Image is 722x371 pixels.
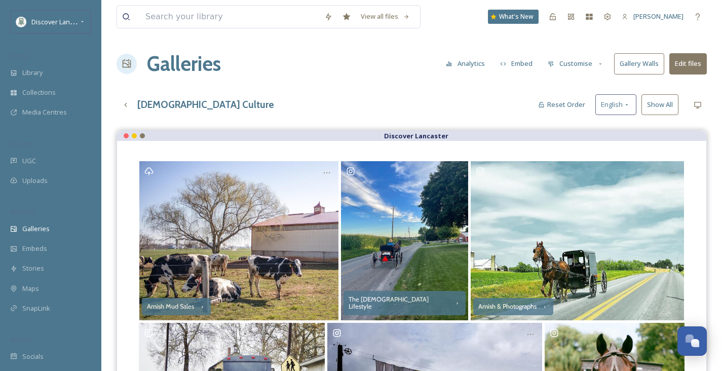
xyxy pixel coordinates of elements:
[22,88,56,97] span: Collections
[349,296,449,310] div: The [DEMOGRAPHIC_DATA] Lifestyle
[543,54,609,73] button: Customise
[677,326,707,356] button: Open Chat
[22,304,50,313] span: SnapLink
[22,156,36,166] span: UGC
[533,95,590,115] button: Reset Order
[22,224,50,234] span: Galleries
[22,107,67,117] span: Media Centres
[16,17,26,27] img: discoverlancaster_logo.jpeg
[470,161,685,320] a: Opens media popup. Media description: “Have I not commanded you? Be strong and courageous. Do not...
[441,54,495,73] a: Analytics
[601,100,623,109] span: English
[137,97,274,112] h3: [DEMOGRAPHIC_DATA] Culture
[495,54,538,73] button: Embed
[478,303,537,310] div: Amish & Photographs
[633,12,683,21] span: [PERSON_NAME]
[22,244,47,253] span: Embeds
[356,7,415,26] a: View all files
[669,53,707,74] button: Edit files
[22,284,39,293] span: Maps
[22,68,43,78] span: Library
[441,54,490,73] button: Analytics
[10,52,28,60] span: MEDIA
[617,7,689,26] a: [PERSON_NAME]
[147,49,221,79] a: Galleries
[138,161,340,320] a: Opens media popup. Media description: Cows.
[10,208,33,216] span: WIDGETS
[147,303,194,310] div: Amish Mud Sales
[10,140,32,148] span: COLLECT
[488,10,539,24] a: What's New
[614,53,664,74] button: Gallery Walls
[340,161,470,320] a: Opens media popup. Media description: Travel in style #travel #buggy #lancasterpa #pennsylvania.
[641,94,678,115] button: Show All
[31,17,89,26] span: Discover Lancaster
[10,336,30,344] span: SOCIALS
[384,131,448,140] strong: Discover Lancaster
[22,352,44,361] span: Socials
[22,264,44,273] span: Stories
[140,6,319,28] input: Search your library
[22,176,48,185] span: Uploads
